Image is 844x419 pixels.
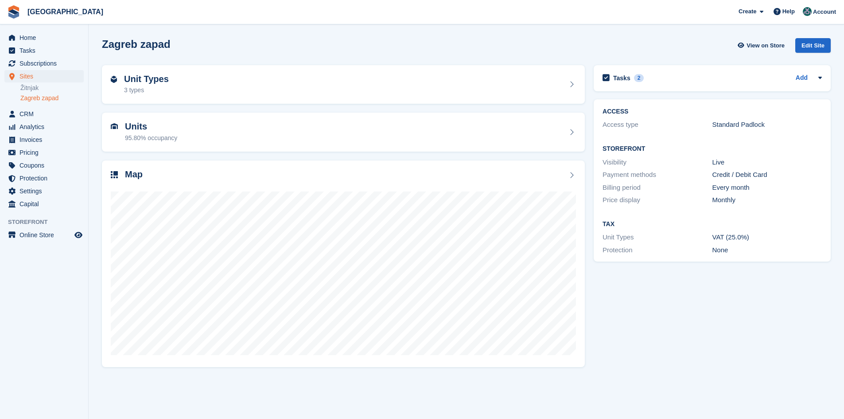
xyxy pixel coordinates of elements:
[634,74,644,82] div: 2
[712,195,822,205] div: Monthly
[4,121,84,133] a: menu
[603,232,712,243] div: Unit Types
[20,84,84,92] a: Žitnjak
[19,229,73,241] span: Online Store
[4,146,84,159] a: menu
[603,221,822,228] h2: Tax
[4,70,84,82] a: menu
[4,31,84,44] a: menu
[712,245,822,255] div: None
[603,245,712,255] div: Protection
[124,86,169,95] div: 3 types
[19,57,73,70] span: Subscriptions
[8,218,88,227] span: Storefront
[19,198,73,210] span: Capital
[20,94,84,102] a: Zagreb zapad
[102,161,585,368] a: Map
[19,108,73,120] span: CRM
[712,170,822,180] div: Credit / Debit Card
[4,57,84,70] a: menu
[795,38,831,53] div: Edit Site
[19,159,73,172] span: Coupons
[603,120,712,130] div: Access type
[603,157,712,168] div: Visibility
[603,145,822,153] h2: Storefront
[603,170,712,180] div: Payment methods
[712,120,822,130] div: Standard Padlock
[111,171,118,178] img: map-icn-33ee37083ee616e46c38cad1a60f524a97daa1e2b2c8c0bc3eb3415660979fc1.svg
[712,157,822,168] div: Live
[19,185,73,197] span: Settings
[4,172,84,184] a: menu
[4,133,84,146] a: menu
[4,229,84,241] a: menu
[613,74,630,82] h2: Tasks
[24,4,107,19] a: [GEOGRAPHIC_DATA]
[739,7,756,16] span: Create
[747,41,785,50] span: View on Store
[111,76,117,83] img: unit-type-icn-2b2737a686de81e16bb02015468b77c625bbabd49415b5ef34ead5e3b44a266d.svg
[19,121,73,133] span: Analytics
[125,169,143,180] h2: Map
[603,183,712,193] div: Billing period
[19,44,73,57] span: Tasks
[19,172,73,184] span: Protection
[124,74,169,84] h2: Unit Types
[73,230,84,240] a: Preview store
[102,38,171,50] h2: Zagreb zapad
[603,195,712,205] div: Price display
[4,108,84,120] a: menu
[102,113,585,152] a: Units 95.80% occupancy
[111,123,118,129] img: unit-icn-7be61d7bf1b0ce9d3e12c5938cc71ed9869f7b940bace4675aadf7bd6d80202e.svg
[19,133,73,146] span: Invoices
[813,8,836,16] span: Account
[19,146,73,159] span: Pricing
[7,5,20,19] img: stora-icon-8386f47178a22dfd0bd8f6a31ec36ba5ce8667c1dd55bd0f319d3a0aa187defe.svg
[102,65,585,104] a: Unit Types 3 types
[4,185,84,197] a: menu
[603,108,822,115] h2: ACCESS
[796,73,808,83] a: Add
[4,44,84,57] a: menu
[19,31,73,44] span: Home
[712,232,822,243] div: VAT (25.0%)
[736,38,788,53] a: View on Store
[4,198,84,210] a: menu
[19,70,73,82] span: Sites
[4,159,84,172] a: menu
[795,38,831,56] a: Edit Site
[712,183,822,193] div: Every month
[782,7,795,16] span: Help
[803,7,812,16] img: Željko Gobac
[125,133,177,143] div: 95.80% occupancy
[125,121,177,132] h2: Units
